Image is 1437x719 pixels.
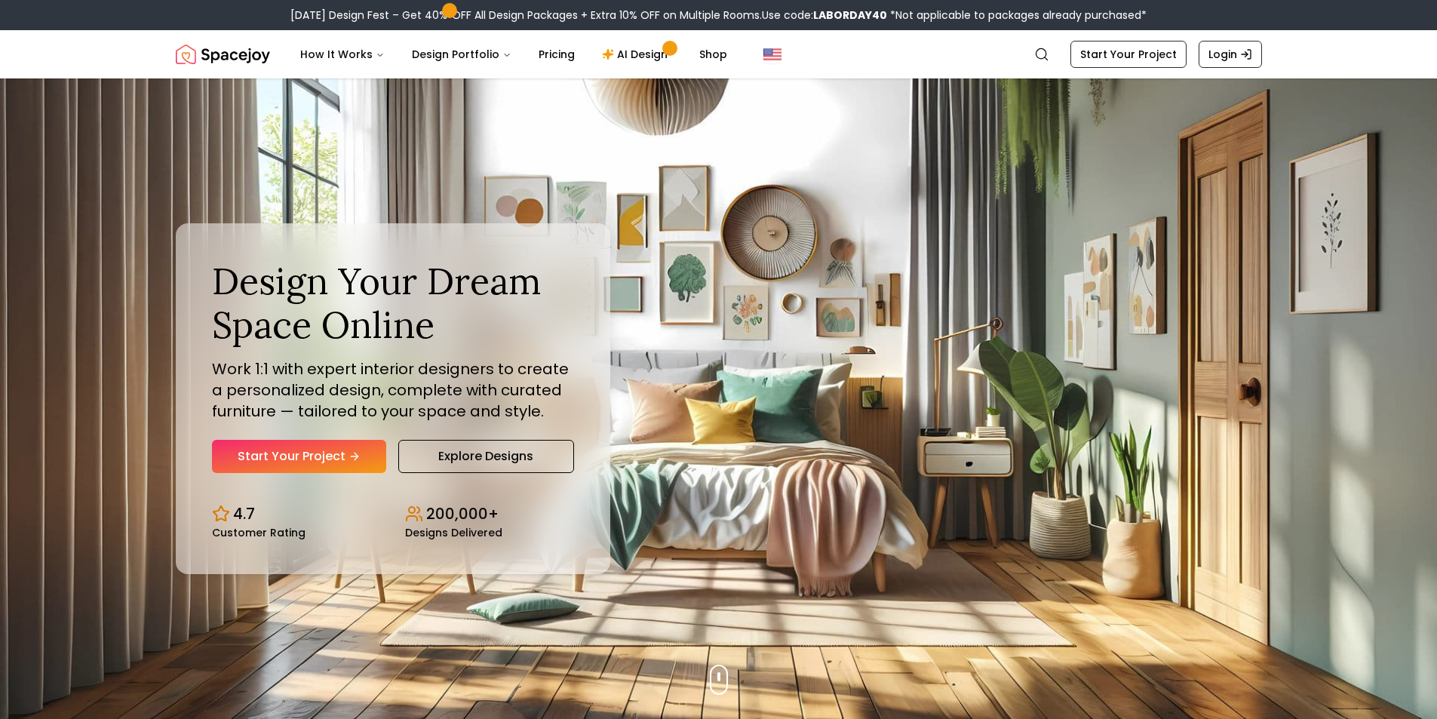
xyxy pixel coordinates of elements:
img: Spacejoy Logo [176,39,270,69]
span: Use code: [762,8,887,23]
a: Login [1199,41,1262,68]
div: [DATE] Design Fest – Get 40% OFF All Design Packages + Extra 10% OFF on Multiple Rooms. [290,8,1147,23]
div: Design stats [212,491,574,538]
a: Shop [687,39,739,69]
b: LABORDAY40 [813,8,887,23]
img: United States [763,45,781,63]
nav: Main [288,39,739,69]
a: Pricing [527,39,587,69]
a: AI Design [590,39,684,69]
p: 4.7 [233,503,255,524]
p: 200,000+ [426,503,499,524]
a: Explore Designs [398,440,574,473]
a: Start Your Project [212,440,386,473]
a: Spacejoy [176,39,270,69]
small: Designs Delivered [405,527,502,538]
nav: Global [176,30,1262,78]
a: Start Your Project [1070,41,1187,68]
button: How It Works [288,39,397,69]
span: *Not applicable to packages already purchased* [887,8,1147,23]
p: Work 1:1 with expert interior designers to create a personalized design, complete with curated fu... [212,358,574,422]
button: Design Portfolio [400,39,524,69]
small: Customer Rating [212,527,306,538]
h1: Design Your Dream Space Online [212,260,574,346]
